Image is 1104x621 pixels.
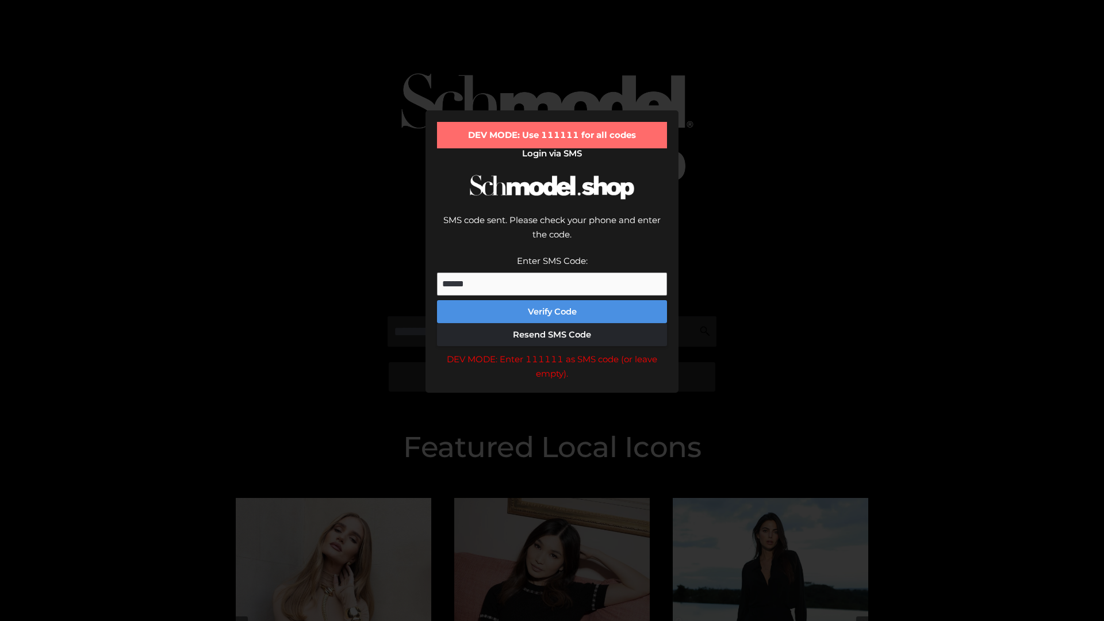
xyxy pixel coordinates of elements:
label: Enter SMS Code: [517,255,588,266]
img: Schmodel Logo [466,164,638,210]
div: DEV MODE: Use 111111 for all codes [437,122,667,148]
button: Verify Code [437,300,667,323]
div: DEV MODE: Enter 111111 as SMS code (or leave empty). [437,352,667,381]
div: SMS code sent. Please check your phone and enter the code. [437,213,667,254]
button: Resend SMS Code [437,323,667,346]
h2: Login via SMS [437,148,667,159]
